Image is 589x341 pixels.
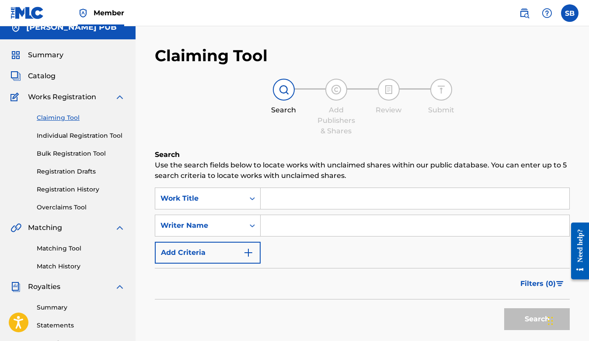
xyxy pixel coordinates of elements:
[37,244,125,253] a: Matching Tool
[155,188,570,334] form: Search Form
[516,4,533,22] a: Public Search
[115,282,125,292] img: expand
[37,203,125,212] a: Overclaims Tool
[155,160,570,181] p: Use the search fields below to locate works with unclaimed shares within our public database. You...
[542,8,552,18] img: help
[10,223,21,233] img: Matching
[367,105,411,115] div: Review
[37,131,125,140] a: Individual Registration Tool
[243,247,254,258] img: 9d2ae6d4665cec9f34b9.svg
[515,273,570,295] button: Filters (0)
[37,185,125,194] a: Registration History
[115,223,125,233] img: expand
[28,223,62,233] span: Matching
[37,149,125,158] a: Bulk Registration Tool
[37,321,125,330] a: Statements
[331,84,342,95] img: step indicator icon for Add Publishers & Shares
[115,92,125,102] img: expand
[37,167,125,176] a: Registration Drafts
[10,71,21,81] img: Catalog
[78,8,88,18] img: Top Rightsholder
[262,105,306,115] div: Search
[10,7,44,19] img: MLC Logo
[155,46,268,66] h2: Claiming Tool
[37,303,125,312] a: Summary
[37,113,125,122] a: Claiming Tool
[94,8,124,18] span: Member
[519,8,530,18] img: search
[548,308,553,334] div: Drag
[160,193,239,204] div: Work Title
[10,22,21,33] img: Accounts
[538,4,556,22] div: Help
[436,84,446,95] img: step indicator icon for Submit
[383,84,394,95] img: step indicator icon for Review
[10,50,63,60] a: SummarySummary
[545,299,589,341] iframe: Chat Widget
[10,282,21,292] img: Royalties
[28,92,96,102] span: Works Registration
[279,84,289,95] img: step indicator icon for Search
[155,242,261,264] button: Add Criteria
[314,105,358,136] div: Add Publishers & Shares
[10,50,21,60] img: Summary
[10,92,22,102] img: Works Registration
[556,281,564,286] img: filter
[28,282,60,292] span: Royalties
[155,150,570,160] h6: Search
[520,278,556,289] span: Filters ( 0 )
[561,4,579,22] div: User Menu
[419,105,463,115] div: Submit
[160,220,239,231] div: Writer Name
[26,22,117,32] h5: SAM BLASKO PUB
[28,50,63,60] span: Summary
[28,71,56,81] span: Catalog
[10,71,56,81] a: CatalogCatalog
[565,215,589,287] iframe: Resource Center
[37,262,125,271] a: Match History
